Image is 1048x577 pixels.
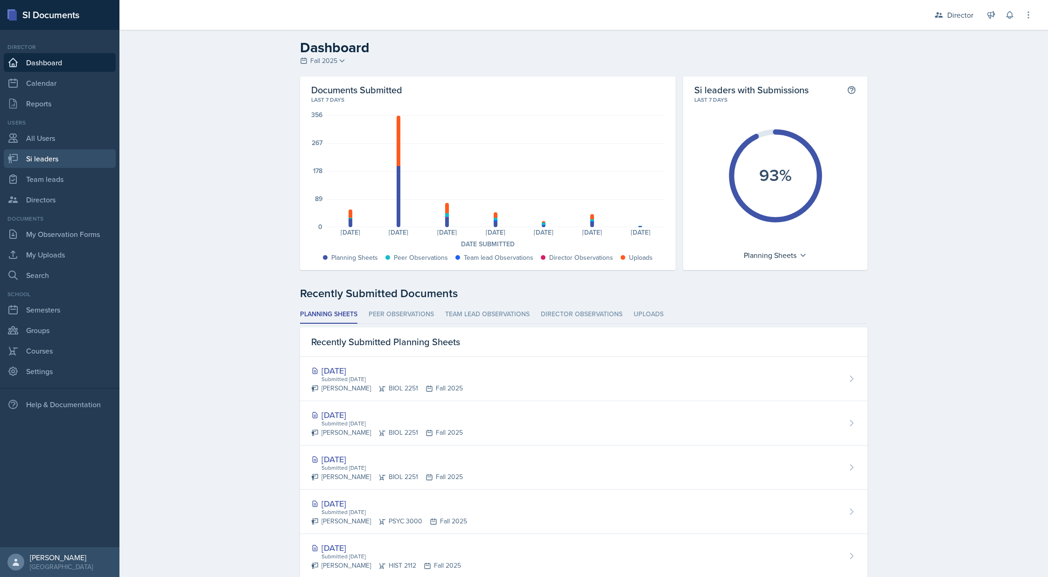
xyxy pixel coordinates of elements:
div: [DATE] [423,229,471,236]
div: Director [947,9,973,21]
a: Search [4,266,116,285]
div: Submitted [DATE] [321,464,463,472]
div: [DATE] [326,229,375,236]
li: Team lead Observations [445,306,530,324]
div: [DATE] [311,453,463,466]
a: Calendar [4,74,116,92]
h2: Documents Submitted [311,84,664,96]
div: [DATE] [311,542,461,554]
div: [DATE] [568,229,616,236]
a: Semesters [4,300,116,319]
div: 356 [311,111,322,118]
div: [DATE] [520,229,568,236]
div: Help & Documentation [4,395,116,414]
div: [DATE] [375,229,423,236]
div: Recently Submitted Documents [300,285,867,302]
h2: Si leaders with Submissions [694,84,809,96]
div: [GEOGRAPHIC_DATA] [30,562,93,571]
a: All Users [4,129,116,147]
li: Peer Observations [369,306,434,324]
div: [DATE] [471,229,520,236]
div: [DATE] [311,497,467,510]
div: [PERSON_NAME] HIST 2112 Fall 2025 [311,561,461,570]
div: [PERSON_NAME] BIOL 2251 Fall 2025 [311,383,463,393]
div: Submitted [DATE] [321,375,463,383]
div: Peer Observations [394,253,448,263]
a: My Observation Forms [4,225,116,243]
div: Director Observations [549,253,613,263]
div: Director [4,43,116,51]
div: Recently Submitted Planning Sheets [300,327,867,357]
a: Team leads [4,170,116,188]
li: Planning Sheets [300,306,357,324]
li: Director Observations [541,306,622,324]
div: Submitted [DATE] [321,508,467,516]
a: Courses [4,341,116,360]
div: 89 [315,195,322,202]
a: Reports [4,94,116,113]
div: Users [4,118,116,127]
div: Date Submitted [311,239,664,249]
div: Submitted [DATE] [321,552,461,561]
div: [PERSON_NAME] BIOL 2251 Fall 2025 [311,428,463,438]
a: [DATE] Submitted [DATE] [PERSON_NAME]BIOL 2251Fall 2025 [300,445,867,490]
div: [PERSON_NAME] BIOL 2251 Fall 2025 [311,472,463,482]
span: Fall 2025 [310,56,337,66]
div: Team lead Observations [464,253,533,263]
div: [DATE] [311,409,463,421]
div: Last 7 days [694,96,856,104]
div: [PERSON_NAME] [30,553,93,562]
div: School [4,290,116,299]
div: Planning Sheets [739,248,811,263]
div: 267 [312,139,322,146]
div: Planning Sheets [331,253,378,263]
a: Directors [4,190,116,209]
a: [DATE] Submitted [DATE] [PERSON_NAME]BIOL 2251Fall 2025 [300,401,867,445]
div: Documents [4,215,116,223]
div: [DATE] [616,229,665,236]
a: [DATE] Submitted [DATE] [PERSON_NAME]PSYC 3000Fall 2025 [300,490,867,534]
div: 0 [318,223,322,230]
div: Uploads [629,253,653,263]
div: Last 7 days [311,96,664,104]
a: Settings [4,362,116,381]
a: My Uploads [4,245,116,264]
div: Submitted [DATE] [321,419,463,428]
div: [PERSON_NAME] PSYC 3000 Fall 2025 [311,516,467,526]
a: [DATE] Submitted [DATE] [PERSON_NAME]BIOL 2251Fall 2025 [300,357,867,401]
text: 93% [759,163,792,187]
a: Groups [4,321,116,340]
a: Dashboard [4,53,116,72]
div: [DATE] [311,364,463,377]
li: Uploads [634,306,664,324]
a: Si leaders [4,149,116,168]
h2: Dashboard [300,39,867,56]
div: 178 [313,167,322,174]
